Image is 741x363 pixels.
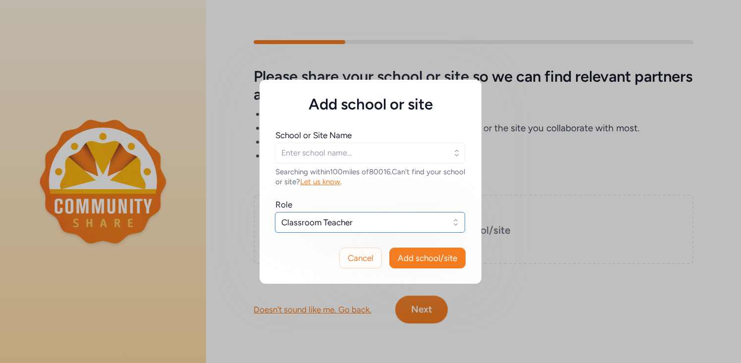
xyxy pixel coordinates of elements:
h5: Add school or site [275,96,466,113]
span: Let us know [300,177,340,186]
span: Classroom Teacher [281,216,445,228]
input: Enter school name... [275,143,465,163]
button: Classroom Teacher [275,212,465,233]
div: Searching within 100 miles of 80016 . Can't find your school or site? . [275,167,466,187]
div: School or Site Name [275,129,352,141]
div: Role [275,199,292,210]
